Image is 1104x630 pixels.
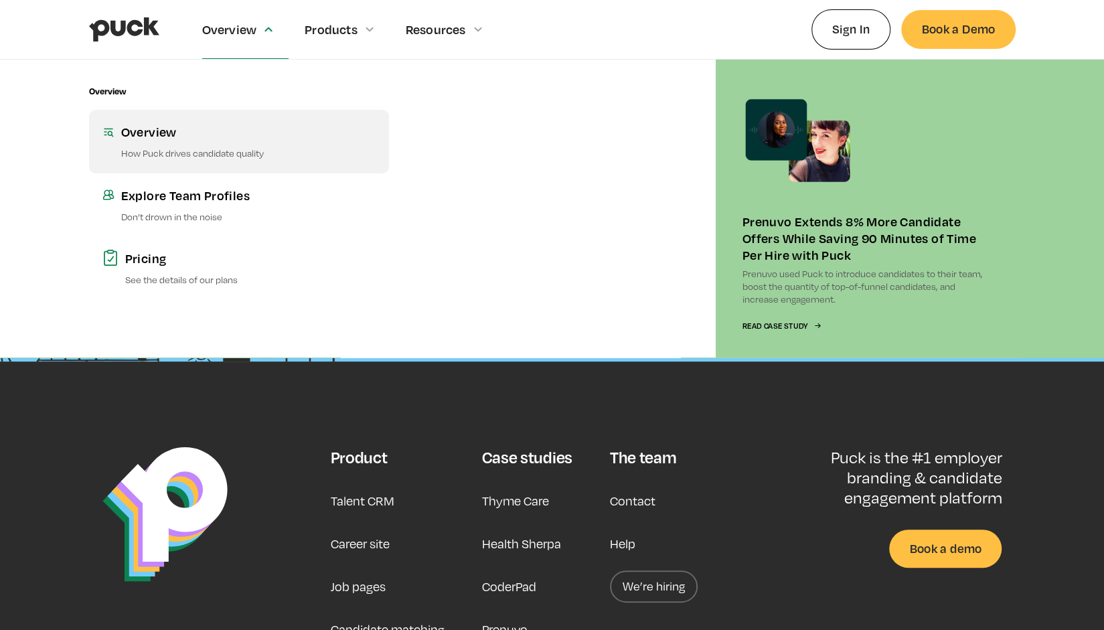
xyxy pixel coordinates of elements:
a: Explore Team ProfilesDon’t drown in the noise [89,173,389,236]
div: Explore Team Profiles [121,187,376,204]
p: See the details of our plans [125,273,376,286]
a: Job pages [330,570,385,603]
div: Products [305,22,358,37]
a: Sign In [811,9,891,49]
a: PricingSee the details of our plans [89,236,389,299]
div: The team [610,447,676,467]
a: Book a Demo [901,10,1015,48]
a: Thyme Care [482,485,549,517]
a: Book a demo [889,530,1002,568]
div: Prenuvo Extends 8% More Candidate Offers While Saving 90 Minutes of Time Per Hire with Puck [742,213,989,263]
div: Pricing [125,250,376,266]
div: Case studies [482,447,572,467]
a: Career site [330,528,389,560]
div: Product [330,447,387,467]
a: Health Sherpa [482,528,561,560]
p: Puck is the #1 employer branding & candidate engagement platform [787,447,1002,508]
div: Read Case Study [742,322,808,331]
div: Overview [202,22,257,37]
img: Puck Logo [102,447,228,582]
div: Overview [89,86,126,96]
p: Don’t drown in the noise [121,210,376,223]
div: Resources [406,22,466,37]
p: How Puck drives candidate quality [121,147,376,159]
div: Overview [121,123,376,140]
p: Prenuvo used Puck to introduce candidates to their team, boost the quantity of top-of-funnel cand... [742,267,989,306]
a: Help [610,528,635,560]
a: Talent CRM [330,485,394,517]
a: CoderPad [482,570,536,603]
a: OverviewHow Puck drives candidate quality [89,110,389,173]
a: We’re hiring [610,570,698,603]
a: Prenuvo Extends 8% More Candidate Offers While Saving 90 Minutes of Time Per Hire with PuckPrenuv... [716,60,1016,358]
a: Contact [610,485,655,517]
